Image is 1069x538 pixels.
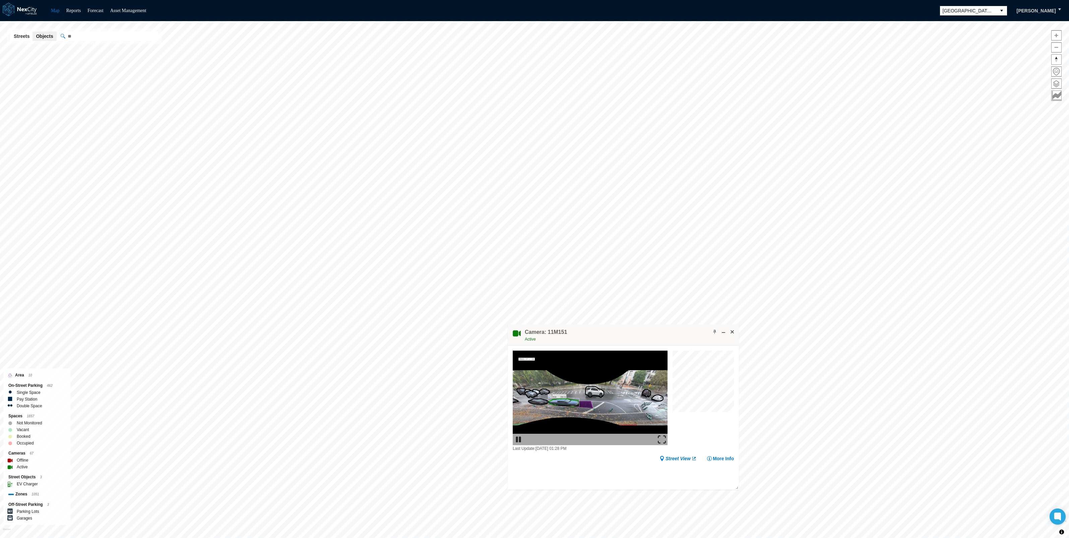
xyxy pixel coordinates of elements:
label: Parking Lots [17,508,39,515]
span: [GEOGRAPHIC_DATA][PERSON_NAME] [943,7,994,14]
label: EV Charger [17,481,38,487]
img: play [514,435,522,443]
button: [PERSON_NAME] [1010,5,1063,16]
button: More Info [707,455,734,462]
div: Spaces [8,413,66,420]
div: On-Street Parking [8,382,66,389]
div: Area [8,372,66,379]
span: Street View [666,455,691,462]
label: Vacant [17,426,29,433]
a: Asset Management [110,8,146,13]
label: Offline [17,457,28,464]
span: 67 [30,452,34,455]
span: 1051 [32,492,39,496]
a: Reports [66,8,81,13]
span: 3 [47,503,49,506]
span: Active [525,337,536,342]
button: Home [1051,66,1062,77]
span: Zoom in [1052,31,1061,40]
span: [PERSON_NAME] [1017,7,1056,14]
span: 1857 [27,414,34,418]
div: Zones [8,491,66,498]
a: Map [51,8,60,13]
label: Double Space [17,403,42,409]
button: Streets [10,32,33,41]
div: Street Objects [8,474,66,481]
span: Toggle attribution [1060,528,1064,536]
div: Last Update: [DATE] 01:28 PM [513,445,668,452]
span: 3 [40,475,42,479]
label: Active [17,464,28,470]
span: Objects [36,33,53,40]
button: Zoom in [1051,30,1062,41]
span: 10 [28,373,32,377]
label: Single Space [17,389,41,396]
button: Key metrics [1051,91,1062,101]
span: More Info [713,455,734,462]
span: Streets [14,33,29,40]
label: Garages [17,515,32,522]
span: Reset bearing to north [1052,55,1061,64]
div: Cameras [8,450,66,457]
button: select [996,6,1007,15]
a: Forecast [87,8,103,13]
div: Off-Street Parking [8,501,66,508]
label: Pay Station [17,396,37,403]
span: Zoom out [1052,43,1061,52]
span: 462 [47,384,53,387]
button: Layers management [1051,78,1062,89]
canvas: Map [673,351,738,416]
button: Objects [33,32,56,41]
label: Not Monitored [17,420,42,426]
a: Mapbox homepage [3,528,11,536]
label: Occupied [17,440,34,446]
h4: Double-click to make header text selectable [525,328,567,336]
button: Reset bearing to north [1051,54,1062,65]
button: Toggle attribution [1058,528,1066,536]
div: Double-click to make header text selectable [525,328,567,343]
img: expand [658,435,666,443]
img: video [513,351,668,445]
a: Street View [659,455,697,462]
button: Zoom out [1051,42,1062,53]
label: Booked [17,433,30,440]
